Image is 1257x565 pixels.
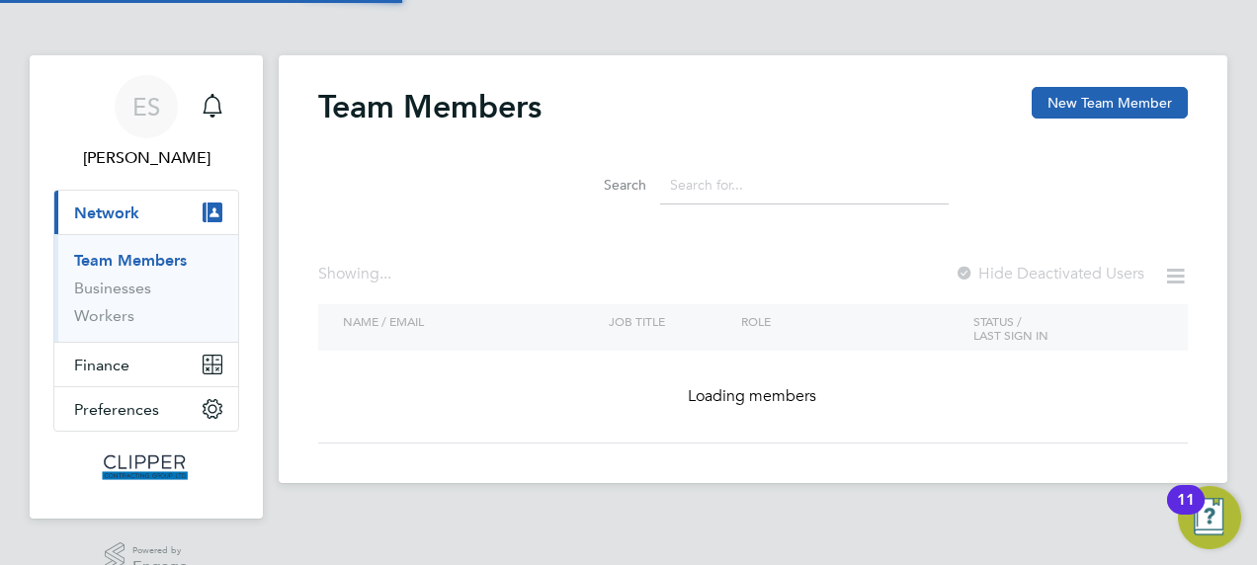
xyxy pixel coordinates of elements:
[1177,500,1195,525] div: 11
[102,451,191,483] img: clipper-logo-retina.png
[54,191,238,234] button: Network
[318,87,542,126] h2: Team Members
[53,146,239,170] span: Elin Stenner-Matthews
[132,94,160,120] span: ES
[1032,87,1188,119] button: New Team Member
[74,356,129,374] span: Finance
[74,306,134,325] a: Workers
[74,279,151,297] a: Businesses
[54,234,238,342] div: Network
[30,55,263,519] nav: Main navigation
[53,451,239,483] a: Go to home page
[132,542,188,559] span: Powered by
[74,203,139,222] span: Network
[1178,486,1241,549] button: Open Resource Center, 11 new notifications
[74,251,187,270] a: Team Members
[318,264,395,284] div: Showing
[660,166,949,204] input: Search for...
[379,264,391,283] span: ...
[54,343,238,386] button: Finance
[53,75,239,170] a: ES[PERSON_NAME]
[955,264,1144,283] label: Hide Deactivated Users
[54,387,238,431] button: Preferences
[557,176,646,194] label: Search
[74,400,159,419] span: Preferences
